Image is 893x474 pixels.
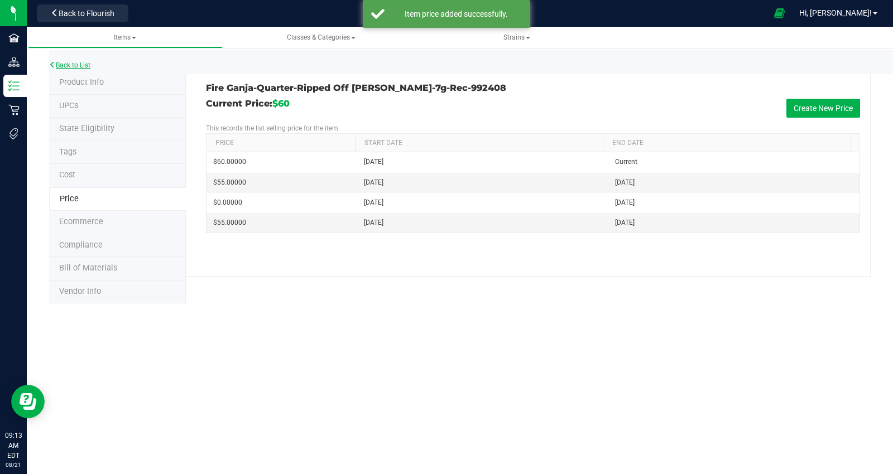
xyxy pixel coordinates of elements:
[213,197,242,208] span: $0.00000
[60,194,79,204] span: Price
[11,385,45,418] iframe: Resource center
[364,177,383,188] span: [DATE]
[8,128,20,139] inline-svg: Tags
[59,263,117,273] span: Bill of Materials
[8,56,20,67] inline-svg: Distribution
[786,99,860,118] button: Create New Price
[5,431,22,461] p: 09:13 AM EDT
[364,217,383,228] span: [DATE]
[114,33,136,41] span: Items
[8,104,20,115] inline-svg: Retail
[59,9,114,18] span: Back to Flourish
[5,461,22,469] p: 08/21
[59,170,75,180] span: Cost
[206,83,525,93] h3: Fire Ganja-Quarter-Ripped Off [PERSON_NAME]-7g-Rec-992408
[799,8,872,17] span: Hi, [PERSON_NAME]!
[364,157,383,167] span: [DATE]
[767,2,792,24] span: Open Ecommerce Menu
[8,32,20,43] inline-svg: Facilities
[356,134,603,153] th: Start Date
[615,197,635,208] span: [DATE]
[287,33,356,41] span: Classes & Categories
[213,157,246,167] span: $60.00000
[59,78,104,87] span: Product Info
[59,101,78,110] span: Tag
[59,217,103,226] span: Ecommerce
[391,8,522,20] div: Item price added successfully.
[59,287,101,296] span: Vendor Info
[206,99,290,118] h3: Current Price:
[272,98,290,109] span: $60
[49,61,90,69] a: Back to List
[615,177,635,188] span: [DATE]
[615,217,635,228] span: [DATE]
[503,33,530,41] span: Strains
[59,124,114,133] span: Tag
[615,157,637,167] span: Current
[213,217,246,228] span: $55.00000
[59,147,76,157] span: Tag
[59,240,103,250] span: Compliance
[603,134,851,153] th: End Date
[8,80,20,91] inline-svg: Inventory
[213,177,246,188] span: $55.00000
[206,123,860,133] p: This records the list selling price for the item.
[207,134,355,153] th: Price
[37,4,128,22] button: Back to Flourish
[364,197,383,208] span: [DATE]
